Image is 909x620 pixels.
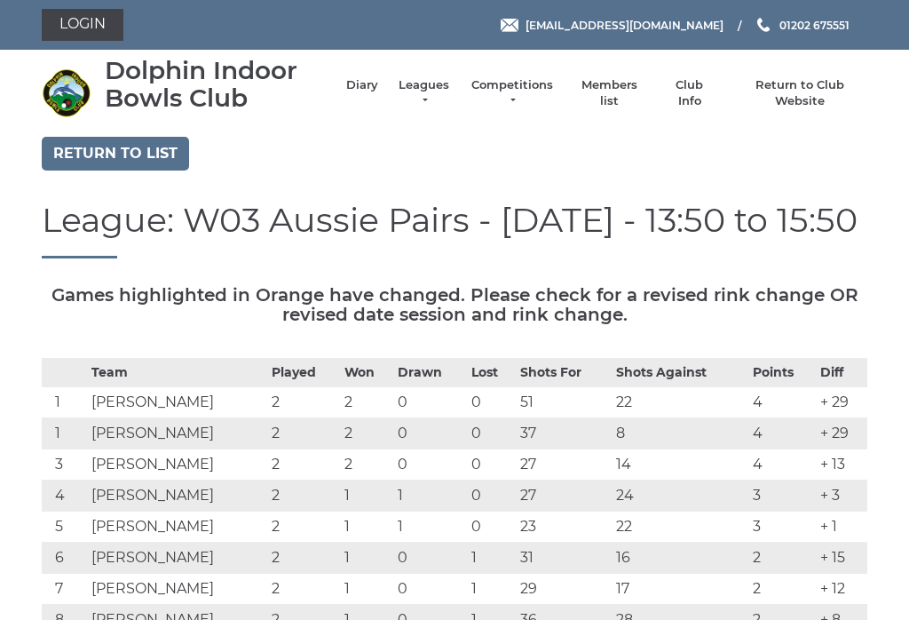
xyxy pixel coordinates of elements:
span: [EMAIL_ADDRESS][DOMAIN_NAME] [526,18,723,31]
td: 17 [612,574,748,605]
td: 5 [42,512,87,543]
td: 1 [340,481,393,512]
td: 16 [612,543,748,574]
td: 27 [516,449,612,481]
th: Won [340,359,393,387]
td: + 29 [816,418,867,449]
img: Email [501,19,518,32]
td: [PERSON_NAME] [87,481,267,512]
td: + 3 [816,481,867,512]
td: [PERSON_NAME] [87,543,267,574]
td: + 1 [816,512,867,543]
a: Return to Club Website [733,77,867,109]
td: [PERSON_NAME] [87,512,267,543]
td: 0 [393,574,466,605]
td: 29 [516,574,612,605]
td: 1 [467,574,516,605]
td: [PERSON_NAME] [87,449,267,481]
td: 51 [516,387,612,418]
td: 24 [612,481,748,512]
th: Diff [816,359,867,387]
td: + 15 [816,543,867,574]
td: 4 [748,418,817,449]
h5: Games highlighted in Orange have changed. Please check for a revised rink change OR revised date ... [42,285,867,324]
a: Leagues [396,77,452,109]
td: + 29 [816,387,867,418]
td: [PERSON_NAME] [87,418,267,449]
td: 2 [748,574,817,605]
td: 7 [42,574,87,605]
td: 1 [393,512,466,543]
td: 3 [42,449,87,481]
td: + 12 [816,574,867,605]
span: 01202 675551 [779,18,850,31]
img: Phone us [757,18,770,32]
th: Played [267,359,340,387]
td: 1 [42,418,87,449]
td: 0 [393,543,466,574]
td: 31 [516,543,612,574]
a: Return to list [42,137,189,171]
a: Club Info [664,77,715,109]
h1: League: W03 Aussie Pairs - [DATE] - 13:50 to 15:50 [42,202,867,259]
div: Dolphin Indoor Bowls Club [105,57,328,112]
td: 0 [467,387,516,418]
td: 1 [340,543,393,574]
th: Drawn [393,359,466,387]
td: 2 [340,418,393,449]
td: 0 [467,449,516,481]
td: 22 [612,387,748,418]
td: 4 [42,481,87,512]
a: Competitions [470,77,555,109]
td: 2 [267,481,340,512]
td: 8 [612,418,748,449]
td: 2 [267,543,340,574]
td: 3 [748,512,817,543]
td: 3 [748,481,817,512]
td: 22 [612,512,748,543]
td: 2 [267,512,340,543]
td: 0 [393,418,466,449]
td: 1 [340,574,393,605]
td: 23 [516,512,612,543]
td: 37 [516,418,612,449]
td: 1 [42,387,87,418]
td: 1 [340,512,393,543]
td: 2 [267,387,340,418]
td: + 13 [816,449,867,481]
a: Login [42,9,123,41]
td: 0 [393,387,466,418]
td: 2 [267,418,340,449]
a: Members list [572,77,645,109]
td: 0 [467,512,516,543]
td: 2 [340,387,393,418]
a: Email [EMAIL_ADDRESS][DOMAIN_NAME] [501,17,723,34]
td: 2 [748,543,817,574]
td: 0 [393,449,466,481]
td: [PERSON_NAME] [87,387,267,418]
td: 4 [748,449,817,481]
img: Dolphin Indoor Bowls Club [42,68,91,117]
a: Diary [346,77,378,93]
td: 27 [516,481,612,512]
th: Shots For [516,359,612,387]
th: Shots Against [612,359,748,387]
th: Lost [467,359,516,387]
td: 2 [340,449,393,481]
td: 14 [612,449,748,481]
td: 6 [42,543,87,574]
td: 4 [748,387,817,418]
td: 1 [467,543,516,574]
td: 1 [393,481,466,512]
th: Points [748,359,817,387]
th: Team [87,359,267,387]
td: [PERSON_NAME] [87,574,267,605]
td: 2 [267,449,340,481]
td: 0 [467,481,516,512]
td: 2 [267,574,340,605]
td: 0 [467,418,516,449]
a: Phone us 01202 675551 [755,17,850,34]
